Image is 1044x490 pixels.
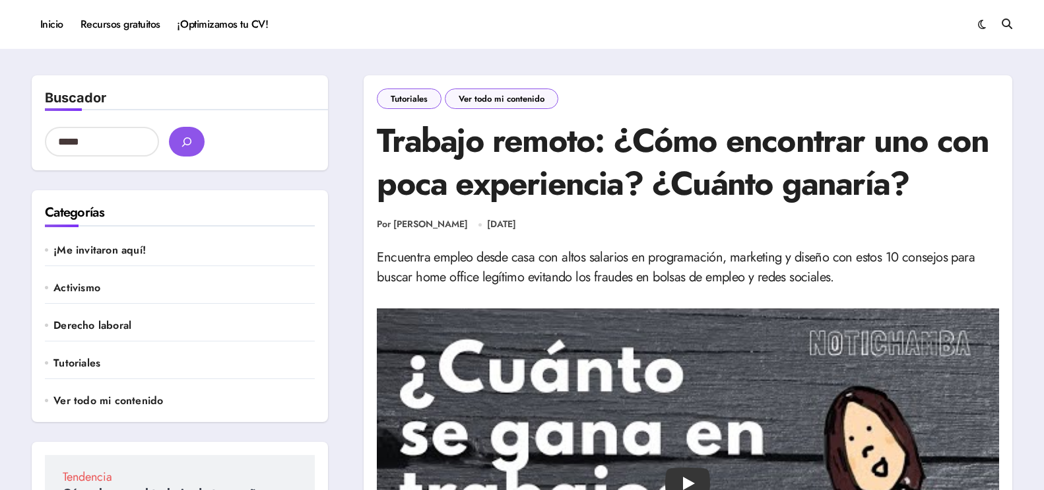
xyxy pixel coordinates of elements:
[53,356,315,370] a: Tutoriales
[63,471,297,483] span: Tendencia
[32,7,72,42] a: Inicio
[445,88,558,109] a: Ver todo mi contenido
[53,394,315,408] a: Ver todo mi contenido
[72,7,169,42] a: Recursos gratuitos
[45,90,106,106] label: Buscador
[53,243,315,258] a: ¡Me invitaron aquí!
[377,119,999,205] h1: Trabajo remoto: ¿Cómo encontrar uno con poca experiencia? ¿Cuánto ganaría?
[377,248,999,287] p: Encuentra empleo desde casa con altos salarios en programación, marketing y diseño con estos 10 c...
[377,88,441,109] a: Tutoriales
[45,203,315,222] h2: Categorías
[487,217,516,230] time: [DATE]
[53,318,315,333] a: Derecho laboral
[487,218,516,231] a: [DATE]
[169,127,205,157] button: buscar
[53,281,315,295] a: Activismo
[169,7,277,42] a: ¡Optimizamos tu CV!
[377,218,468,231] a: Por [PERSON_NAME]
